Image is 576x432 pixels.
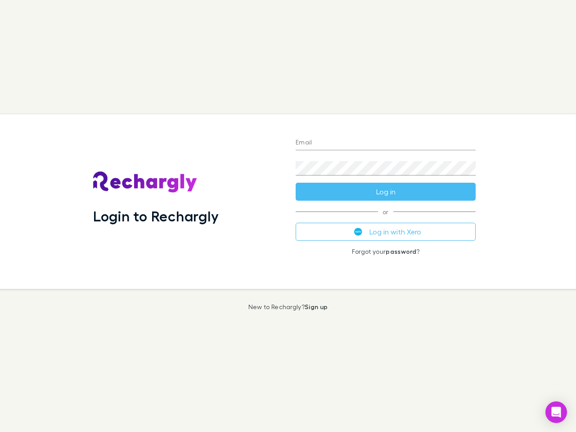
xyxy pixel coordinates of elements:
button: Log in [296,183,476,201]
img: Rechargly's Logo [93,171,198,193]
h1: Login to Rechargly [93,207,219,225]
img: Xero's logo [354,228,362,236]
p: Forgot your ? [296,248,476,255]
button: Log in with Xero [296,223,476,241]
span: or [296,211,476,212]
p: New to Rechargly? [248,303,328,310]
a: Sign up [305,303,328,310]
div: Open Intercom Messenger [545,401,567,423]
a: password [386,247,416,255]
